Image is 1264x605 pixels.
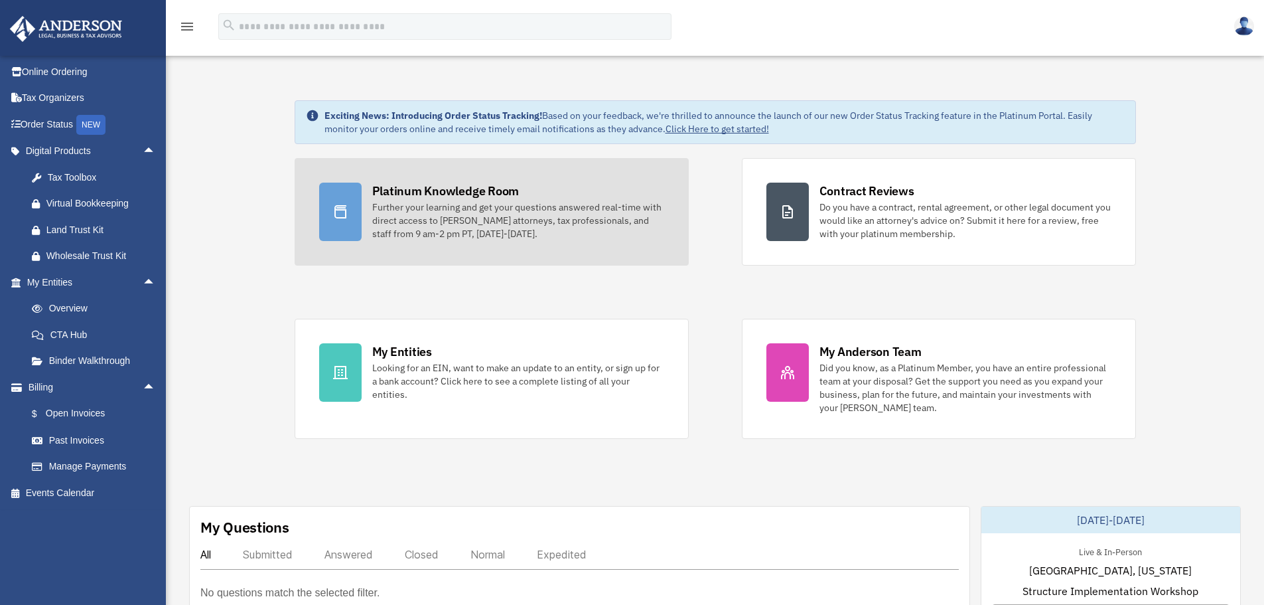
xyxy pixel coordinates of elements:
[46,169,159,186] div: Tax Toolbox
[222,18,236,33] i: search
[76,115,105,135] div: NEW
[19,348,176,375] a: Binder Walkthrough
[819,343,922,360] div: My Anderson Team
[19,164,176,191] a: Tax Toolbox
[46,222,159,238] div: Land Trust Kit
[981,507,1240,533] div: [DATE]-[DATE]
[537,548,587,561] div: Expedited
[324,110,542,122] strong: Exciting News: Introducing Order Status Tracking!
[1022,583,1198,599] span: Structure Implementation Workshop
[295,158,689,266] a: Platinum Knowledge Room Further your learning and get your questions answered real-time with dire...
[200,517,289,537] div: My Questions
[46,248,159,264] div: Wholesale Trust Kit
[1029,562,1192,578] span: [GEOGRAPHIC_DATA], [US_STATE]
[666,123,769,135] a: Click Here to get started!
[742,158,1136,266] a: Contract Reviews Do you have a contract, rental agreement, or other legal document you would like...
[819,183,914,199] div: Contract Reviews
[9,479,176,506] a: Events Calendar
[39,406,46,422] span: $
[19,321,176,348] a: CTA Hub
[742,319,1136,439] a: My Anderson Team Did you know, as a Platinum Member, you have an entire professional team at your...
[405,548,439,561] div: Closed
[143,269,169,296] span: arrow_drop_up
[19,400,176,428] a: $Open Invoices
[200,584,380,602] p: No questions match the selected filter.
[1068,544,1153,558] div: Live & In-Person
[6,16,126,42] img: Anderson Advisors Platinum Portal
[200,548,211,561] div: All
[19,427,176,454] a: Past Invoices
[372,183,520,199] div: Platinum Knowledge Room
[143,138,169,165] span: arrow_drop_up
[19,454,176,480] a: Manage Payments
[9,374,176,400] a: Billingarrow_drop_up
[819,201,1111,240] div: Do you have a contract, rental agreement, or other legal document you would like an attorney's ad...
[46,195,159,212] div: Virtual Bookkeeping
[372,361,664,401] div: Looking for an EIN, want to make an update to an entity, or sign up for a bank account? Click her...
[819,361,1111,414] div: Did you know, as a Platinum Member, you have an entire professional team at your disposal? Get th...
[19,191,176,217] a: Virtual Bookkeeping
[324,109,1125,135] div: Based on your feedback, we're thrilled to announce the launch of our new Order Status Tracking fe...
[19,296,176,322] a: Overview
[9,111,176,138] a: Order StatusNEW
[295,319,689,439] a: My Entities Looking for an EIN, want to make an update to an entity, or sign up for a bank accoun...
[372,343,432,360] div: My Entities
[9,138,176,165] a: Digital Productsarrow_drop_up
[372,201,664,240] div: Further your learning and get your questions answered real-time with direct access to [PERSON_NAM...
[470,548,505,561] div: Normal
[179,19,195,35] i: menu
[143,374,169,401] span: arrow_drop_up
[243,548,293,561] div: Submitted
[1234,17,1254,36] img: User Pic
[9,269,176,296] a: My Entitiesarrow_drop_up
[19,216,176,243] a: Land Trust Kit
[9,85,176,112] a: Tax Organizers
[19,243,176,270] a: Wholesale Trust Kit
[9,58,176,85] a: Online Ordering
[179,23,195,35] a: menu
[324,548,373,561] div: Answered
